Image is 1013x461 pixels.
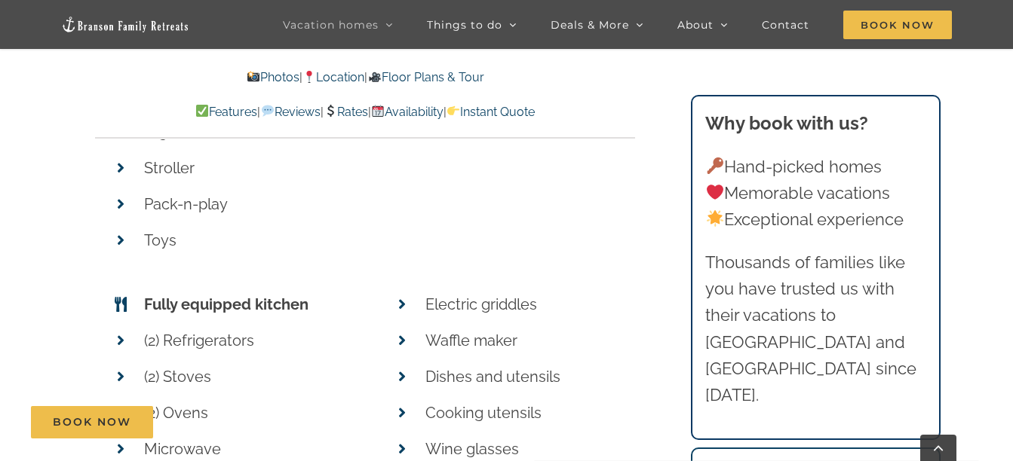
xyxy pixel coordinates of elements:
[144,155,341,181] p: Stroller
[53,416,131,429] span: Book Now
[324,105,368,119] a: Rates
[705,249,926,408] p: Thousands of families like you have trusted us with their vacations to [GEOGRAPHIC_DATA] and [GEO...
[425,292,622,317] p: Electric griddles
[95,68,635,87] p: | |
[425,328,622,353] p: Waffle maker
[705,154,926,234] p: Hand-picked homes Memorable vacations Exceptional experience
[427,20,502,30] span: Things to do
[247,71,259,83] img: 📸
[260,105,320,119] a: Reviews
[144,364,341,389] p: (2) Stoves
[425,400,622,426] p: Cooking utensils
[425,364,622,389] p: Dishes and utensils
[843,11,952,39] span: Book Now
[324,105,336,117] img: 💲
[707,184,723,200] img: ❤️
[705,110,926,137] h3: Why book with us?
[707,157,723,174] img: 🔑
[447,105,535,119] a: Instant Quote
[31,406,153,438] a: Book Now
[707,210,723,227] img: 🌟
[283,20,379,30] span: Vacation homes
[303,71,315,83] img: 📍
[144,295,309,313] strong: Fully equipped kitchen
[369,71,381,83] img: 🎥
[196,105,208,117] img: ✅
[144,191,341,217] p: Pack-n-play
[372,105,384,117] img: 📆
[195,105,257,119] a: Features
[144,227,341,253] p: Toys
[144,328,341,353] p: (2) Refrigerators
[144,400,341,426] p: (2) Ovens
[762,20,809,30] span: Contact
[262,105,274,117] img: 💬
[677,20,714,30] span: About
[447,105,459,117] img: 👉
[95,102,635,122] p: | | | |
[367,70,483,84] a: Floor Plans & Tour
[247,70,299,84] a: Photos
[551,20,629,30] span: Deals & More
[302,70,364,84] a: Location
[371,105,444,119] a: Availability
[61,16,189,33] img: Branson Family Retreats Logo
